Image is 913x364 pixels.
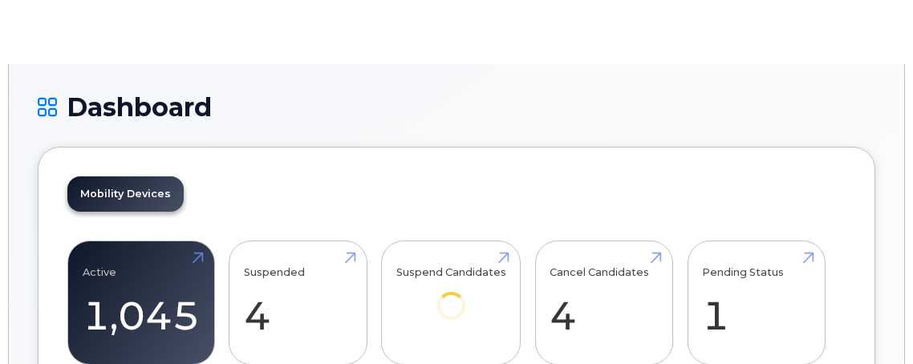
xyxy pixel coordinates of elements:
[38,93,875,121] h1: Dashboard
[550,250,658,356] a: Cancel Candidates 4
[244,250,352,356] a: Suspended 4
[67,176,184,212] a: Mobility Devices
[396,250,506,342] a: Suspend Candidates
[702,250,810,356] a: Pending Status 1
[83,250,200,356] a: Active 1,045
